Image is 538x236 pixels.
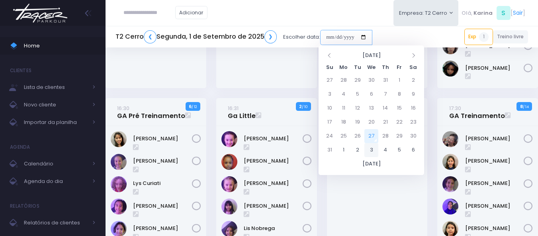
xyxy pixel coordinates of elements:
[323,115,336,129] td: 17
[350,143,364,157] td: 2
[111,154,127,170] img: Chloe Miglio
[392,101,406,115] td: 15
[244,135,303,143] a: [PERSON_NAME]
[133,202,192,210] a: [PERSON_NAME]
[336,87,350,101] td: 4
[302,104,307,109] small: / 10
[465,179,524,187] a: [PERSON_NAME]
[244,202,303,210] a: [PERSON_NAME]
[336,129,350,143] td: 25
[473,9,493,17] span: Karina
[221,176,237,192] img: Júlia Levy Siqueira Rezende
[523,104,529,109] small: / 14
[465,135,524,143] a: [PERSON_NAME]
[244,179,303,187] a: [PERSON_NAME]
[24,218,88,228] span: Relatórios de clientes
[406,143,420,157] td: 6
[299,103,302,110] strong: 2
[24,176,88,187] span: Agenda do dia
[323,61,336,73] th: Su
[406,129,420,143] td: 30
[192,104,197,109] small: / 12
[350,73,364,87] td: 29
[115,28,372,46] div: Escolher data:
[462,9,472,17] span: Olá,
[378,87,392,101] td: 7
[364,115,378,129] td: 20
[24,82,88,92] span: Lista de clientes
[449,104,505,120] a: 17:30GA Treinamento
[364,101,378,115] td: 13
[323,129,336,143] td: 24
[144,30,157,43] a: ❮
[264,30,277,43] a: ❯
[24,41,96,51] span: Home
[493,30,528,43] a: Treino livre
[406,87,420,101] td: 9
[221,199,237,214] img: Letícia Aya Saeki
[24,100,88,110] span: Novo cliente
[336,101,350,115] td: 11
[442,199,458,214] img: Lali Anita Novaes Ramtohul
[350,101,364,115] td: 12
[133,224,192,232] a: [PERSON_NAME]
[392,61,406,73] th: Fr
[442,176,458,192] img: Isabela Borges
[10,63,31,79] h4: Clientes
[189,103,192,110] strong: 6
[323,101,336,115] td: 10
[221,154,237,170] img: Clara Pimenta Amaral
[392,129,406,143] td: 29
[323,87,336,101] td: 3
[378,101,392,115] td: 14
[378,115,392,129] td: 21
[479,32,489,42] span: 1
[111,199,127,214] img: Marissa Razo Uno
[378,129,392,143] td: 28
[465,202,524,210] a: [PERSON_NAME]
[24,159,88,169] span: Calendário
[133,157,192,165] a: [PERSON_NAME]
[115,30,277,43] h5: T2 Cerro Segunda, 1 de Setembro de 2025
[10,139,30,155] h4: Agenda
[117,104,185,120] a: 16:30GA Pré Treinamento
[458,4,528,22] div: [ ]
[111,176,127,192] img: Lys Curiati
[350,129,364,143] td: 26
[513,9,523,17] a: Sair
[336,115,350,129] td: 18
[24,117,88,128] span: Importar da planilha
[336,61,350,73] th: Mo
[465,157,524,165] a: [PERSON_NAME]
[442,61,458,77] img: Yeshe Idargo Kis
[364,129,378,143] td: 27
[378,143,392,157] td: 4
[442,131,458,147] img: Ana clara machado
[323,73,336,87] td: 27
[378,73,392,87] td: 31
[497,6,511,20] span: S
[228,104,256,120] a: 16:31Ga Little
[364,73,378,87] td: 30
[221,131,237,147] img: Bianca Levy Siqueira Rezende
[449,104,461,112] small: 17:30
[364,143,378,157] td: 3
[111,131,127,147] img: Catharina Morais Ablas
[244,157,303,165] a: [PERSON_NAME]
[228,104,239,112] small: 16:31
[336,143,350,157] td: 1
[392,87,406,101] td: 8
[520,103,523,110] strong: 8
[117,104,129,112] small: 16:30
[465,224,524,232] a: [PERSON_NAME]
[406,73,420,87] td: 2
[133,135,192,143] a: [PERSON_NAME]
[175,6,208,19] a: Adicionar
[323,157,420,171] th: [DATE]
[378,61,392,73] th: Th
[364,87,378,101] td: 6
[336,73,350,87] td: 28
[392,73,406,87] td: 1
[406,61,420,73] th: Sa
[406,101,420,115] td: 16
